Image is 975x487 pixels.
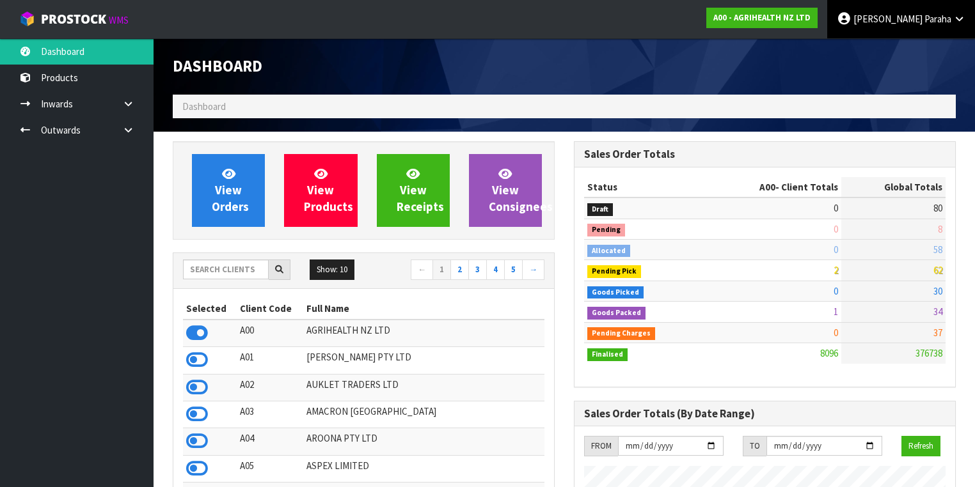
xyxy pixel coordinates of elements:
[486,259,505,280] a: 4
[834,327,838,339] span: 0
[397,166,444,214] span: View Receipts
[933,264,942,276] span: 62
[834,285,838,297] span: 0
[237,401,304,428] td: A03
[377,154,450,227] a: ViewReceipts
[834,264,838,276] span: 2
[933,327,942,339] span: 37
[182,100,226,112] span: Dashboard
[706,8,818,28] a: A00 - AGRIHEALTH NZ LTD
[834,223,838,235] span: 0
[303,428,544,455] td: AROONA PTY LTD
[303,455,544,482] td: ASPEX LIMITED
[853,13,923,25] span: [PERSON_NAME]
[759,181,775,193] span: A00
[432,259,451,280] a: 1
[587,224,625,236] span: Pending
[834,202,838,214] span: 0
[237,428,304,455] td: A04
[468,259,487,280] a: 3
[584,148,946,160] h3: Sales Order Totals
[411,259,433,280] a: ←
[901,436,940,456] button: Refresh
[584,408,946,420] h3: Sales Order Totals (By Date Range)
[743,436,766,456] div: TO
[303,298,544,319] th: Full Name
[304,166,353,214] span: View Products
[713,12,811,23] strong: A00 - AGRIHEALTH NZ LTD
[237,374,304,401] td: A02
[489,166,553,214] span: View Consignees
[183,298,237,319] th: Selected
[933,285,942,297] span: 30
[834,243,838,256] span: 0
[192,154,265,227] a: ViewOrders
[587,203,613,216] span: Draft
[237,298,304,319] th: Client Code
[450,259,469,280] a: 2
[704,177,841,197] th: - Client Totals
[303,320,544,347] td: AGRIHEALTH NZ LTD
[587,348,628,361] span: Finalised
[933,305,942,318] span: 34
[916,347,942,359] span: 376738
[303,347,544,374] td: [PERSON_NAME] PTY LTD
[841,177,946,197] th: Global Totals
[212,166,249,214] span: View Orders
[587,327,655,340] span: Pending Charges
[587,265,641,278] span: Pending Pick
[834,305,838,318] span: 1
[237,347,304,374] td: A01
[584,177,704,197] th: Status
[284,154,357,227] a: ViewProducts
[820,347,838,359] span: 8096
[469,154,542,227] a: ViewConsignees
[587,307,646,320] span: Goods Packed
[237,455,304,482] td: A05
[310,259,354,280] button: Show: 10
[183,259,269,279] input: Search clients
[933,202,942,214] span: 80
[303,374,544,401] td: AUKLET TRADERS LTD
[938,223,942,235] span: 8
[237,320,304,347] td: A00
[933,243,942,256] span: 58
[522,259,544,280] a: →
[173,56,262,76] span: Dashboard
[924,13,951,25] span: Paraha
[19,11,35,27] img: cube-alt.png
[587,245,630,258] span: Allocated
[303,401,544,428] td: AMACRON [GEOGRAPHIC_DATA]
[373,259,544,282] nav: Page navigation
[587,286,644,299] span: Goods Picked
[109,14,129,26] small: WMS
[41,11,106,27] span: ProStock
[584,436,618,456] div: FROM
[504,259,523,280] a: 5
